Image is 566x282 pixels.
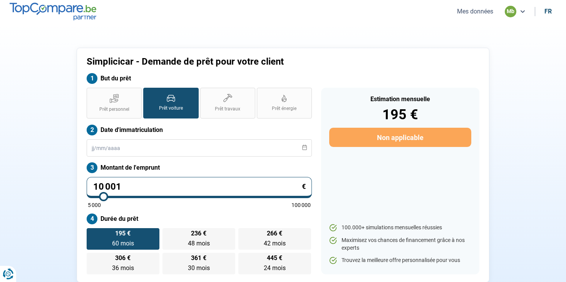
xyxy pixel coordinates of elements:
input: jj/mm/aaaa [87,139,312,157]
li: Maximisez vos chances de financement grâce à nos experts [329,237,471,252]
span: Prêt personnel [99,106,129,113]
span: 60 mois [112,240,134,247]
img: TopCompare.be [10,3,96,20]
span: 24 mois [264,264,286,272]
button: Non applicable [329,128,471,147]
button: Mes données [455,7,496,15]
li: Trouvez la meilleure offre personnalisée pour vous [329,257,471,264]
span: 36 mois [112,264,134,272]
span: 306 € [115,255,131,261]
span: 195 € [115,230,131,237]
span: Prêt travaux [215,106,240,112]
label: Montant de l'emprunt [87,162,312,173]
h1: Simplicicar - Demande de prêt pour votre client [87,56,379,67]
span: 445 € [267,255,282,261]
span: 236 € [191,230,206,237]
div: fr [544,8,552,15]
span: Prêt énergie [272,105,296,112]
div: 195 € [329,108,471,122]
label: Date d'immatriculation [87,125,312,135]
div: Estimation mensuelle [329,96,471,102]
label: Durée du prêt [87,214,312,224]
label: But du prêt [87,73,312,84]
span: 5 000 [88,202,101,208]
span: 266 € [267,230,282,237]
li: 100.000+ simulations mensuelles réussies [329,224,471,232]
div: mb [505,6,516,17]
span: 30 mois [188,264,210,272]
span: Prêt voiture [159,105,183,112]
span: 42 mois [264,240,286,247]
span: 100 000 [291,202,311,208]
span: 361 € [191,255,206,261]
span: € [302,183,306,190]
span: 48 mois [188,240,210,247]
